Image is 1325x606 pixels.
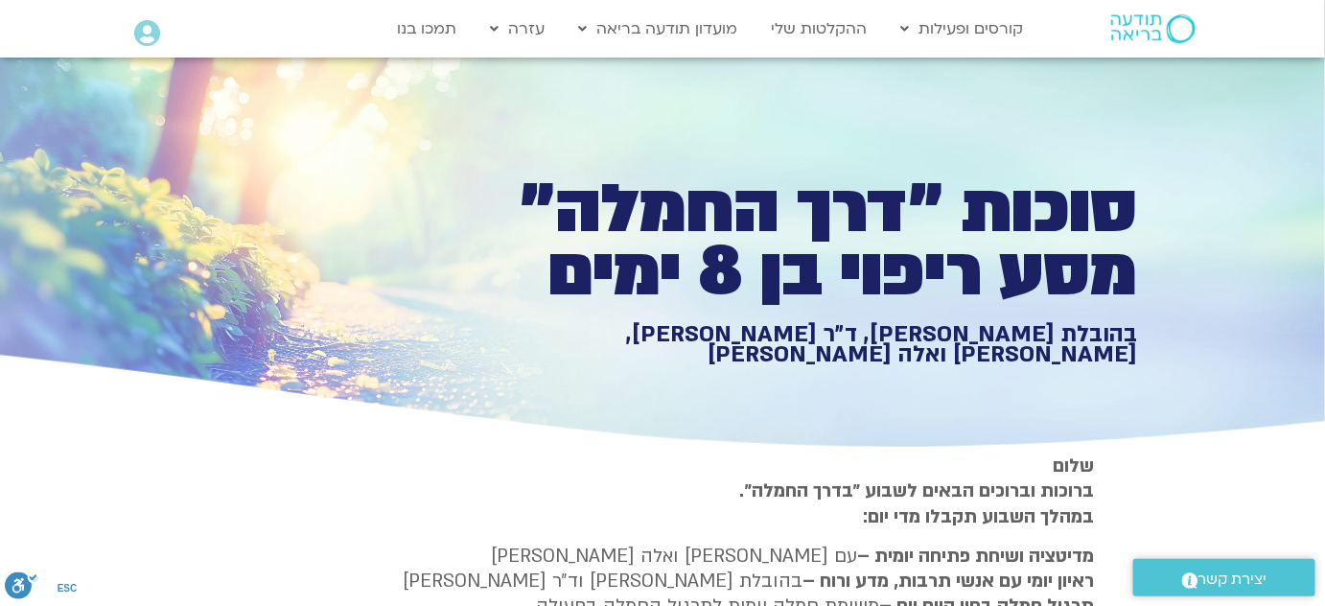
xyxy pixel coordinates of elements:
[473,324,1137,365] h1: בהובלת [PERSON_NAME], ד״ר [PERSON_NAME], [PERSON_NAME] ואלה [PERSON_NAME]
[802,569,1094,594] b: ראיון יומי עם אנשי תרבות, מדע ורוח –
[857,544,1094,569] strong: מדיטציה ושיחת פתיחה יומית –
[762,11,877,47] a: ההקלטות שלי
[570,11,748,47] a: מועדון תודעה בריאה
[481,11,555,47] a: עזרה
[473,178,1137,304] h1: סוכות ״דרך החמלה״ מסע ריפוי בן 8 ימים
[1111,14,1196,43] img: תודעה בריאה
[739,478,1094,528] strong: ברוכות וברוכים הבאים לשבוע ״בדרך החמלה״. במהלך השבוע תקבלו מדי יום:
[1198,567,1267,593] span: יצירת קשר
[1053,454,1094,478] strong: שלום
[892,11,1034,47] a: קורסים ופעילות
[388,11,467,47] a: תמכו בנו
[1133,559,1315,596] a: יצירת קשר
